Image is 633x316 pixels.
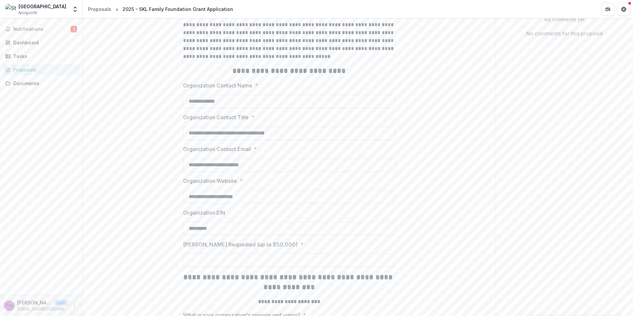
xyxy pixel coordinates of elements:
a: Dashboard [3,37,80,48]
a: Documents [3,78,80,89]
div: Carol Hammond [6,303,12,308]
a: Proposals [3,64,80,75]
p: Organization Contact Email [183,145,251,153]
p: Organization Website [183,177,237,185]
div: Dashboard [13,39,74,46]
p: [PERSON_NAME] [17,299,52,306]
div: Tasks [13,53,74,60]
div: 2025 - SKL Family Foundation Grant Application [122,6,233,13]
button: Get Help [617,3,630,16]
p: Organization EIN [183,209,225,217]
span: Notifications [13,26,71,32]
p: No comments for this proposal [526,29,603,37]
p: Organization Contact Name [183,81,252,89]
nav: breadcrumb [85,4,236,14]
div: Proposals [13,66,74,73]
p: [EMAIL_ADDRESS][DOMAIN_NAME] [17,306,68,312]
button: Partners [601,3,614,16]
button: More [71,302,78,310]
p: User [54,300,68,306]
span: 1 [71,26,77,32]
a: Proposals [85,4,114,14]
button: Open entity switcher [71,3,80,16]
a: Tasks [3,51,80,62]
div: [GEOGRAPHIC_DATA] [19,3,66,10]
img: St. David's Center [5,4,16,15]
div: Documents [13,80,74,87]
button: Notifications1 [3,24,80,34]
p: [PERSON_NAME] Requested (up to $50,000) [183,240,298,248]
div: Proposals [88,6,111,13]
span: Nonprofit [19,10,37,16]
p: No comments yet [501,16,628,23]
p: Organization Contact Title [183,113,249,121]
